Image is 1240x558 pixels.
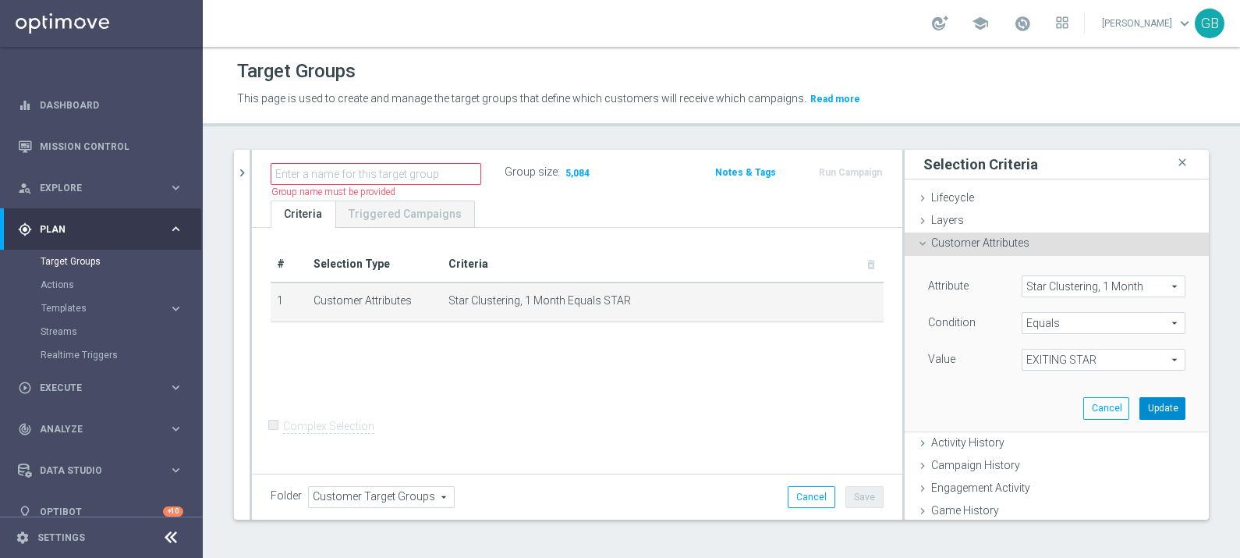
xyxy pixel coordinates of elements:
a: Dashboard [40,84,183,126]
div: Streams [41,320,201,343]
button: lightbulb Optibot +10 [17,506,184,518]
button: Data Studio keyboard_arrow_right [17,464,184,477]
th: # [271,247,307,283]
i: track_changes [18,422,32,436]
span: Explore [40,183,168,193]
a: Criteria [271,201,335,228]
div: Templates [41,297,201,320]
div: Templates [41,304,168,313]
a: Triggered Campaigns [335,201,475,228]
span: Star Clustering, 1 Month Equals STAR [448,294,631,307]
div: Explore [18,181,168,195]
div: +10 [163,506,183,517]
div: Execute [18,381,168,395]
i: lightbulb [18,505,32,519]
div: Actions [41,273,201,297]
label: : [558,165,560,179]
span: Criteria [448,258,488,270]
label: Complex Selection [283,419,374,434]
i: gps_fixed [18,222,32,236]
button: chevron_right [234,150,250,196]
div: Analyze [18,422,168,436]
span: Plan [40,225,168,234]
button: person_search Explore keyboard_arrow_right [17,182,184,194]
button: Mission Control [17,140,184,153]
h3: Selection Criteria [923,155,1038,173]
span: Layers [931,214,964,226]
span: Templates [41,304,153,313]
input: Enter a name for this target group [271,163,481,185]
button: Cancel [788,486,835,508]
i: keyboard_arrow_right [168,463,183,478]
label: Value [928,352,955,366]
i: equalizer [18,98,32,112]
button: Notes & Tags [714,164,778,181]
span: keyboard_arrow_down [1176,15,1193,32]
div: Dashboard [18,84,183,126]
div: Mission Control [18,126,183,167]
div: Realtime Triggers [41,343,201,367]
th: Selection Type [307,247,442,283]
span: Lifecycle [931,191,974,204]
a: Optibot [40,491,163,532]
button: Templates keyboard_arrow_right [41,302,184,315]
span: Campaign History [931,459,1020,471]
i: keyboard_arrow_right [168,380,183,395]
i: chevron_right [235,165,250,180]
span: 5,084 [564,167,591,182]
i: person_search [18,181,32,195]
a: Settings [37,533,85,542]
button: gps_fixed Plan keyboard_arrow_right [17,223,184,236]
label: Folder [271,489,302,503]
i: keyboard_arrow_right [168,421,183,436]
a: Realtime Triggers [41,349,162,361]
span: This page is used to create and manage the target groups that define which customers will receive... [237,92,806,105]
td: 1 [271,283,307,322]
button: play_circle_outline Execute keyboard_arrow_right [17,382,184,394]
span: Engagement Activity [931,482,1030,494]
div: Target Groups [41,250,201,273]
span: school [972,15,989,32]
a: Target Groups [41,255,162,268]
div: Optibot [18,491,183,532]
span: Customer Attributes [931,236,1029,249]
span: Data Studio [40,466,168,475]
h1: Target Groups [237,60,356,83]
lable: Condition [928,316,976,329]
a: Actions [41,279,162,291]
td: Customer Attributes [307,283,442,322]
lable: Attribute [928,279,969,292]
button: track_changes Analyze keyboard_arrow_right [17,423,184,435]
button: Update [1139,397,1185,419]
button: Read more [809,91,862,108]
div: GB [1195,9,1224,38]
i: keyboard_arrow_right [168,222,183,236]
button: Save [845,486,884,508]
label: Group name must be provided [271,186,395,199]
button: Cancel [1083,397,1129,419]
span: Activity History [931,436,1004,449]
div: Data Studio [18,464,168,478]
a: Mission Control [40,126,183,167]
i: keyboard_arrow_right [168,180,183,195]
i: settings [16,531,30,545]
i: close [1174,152,1190,173]
a: Streams [41,325,162,338]
span: Analyze [40,425,168,434]
span: Game History [931,504,999,517]
a: [PERSON_NAME]keyboard_arrow_down [1100,12,1195,35]
i: play_circle_outline [18,381,32,395]
button: equalizer Dashboard [17,99,184,112]
i: keyboard_arrow_right [168,301,183,316]
label: Group size [505,165,558,179]
span: Execute [40,383,168,393]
